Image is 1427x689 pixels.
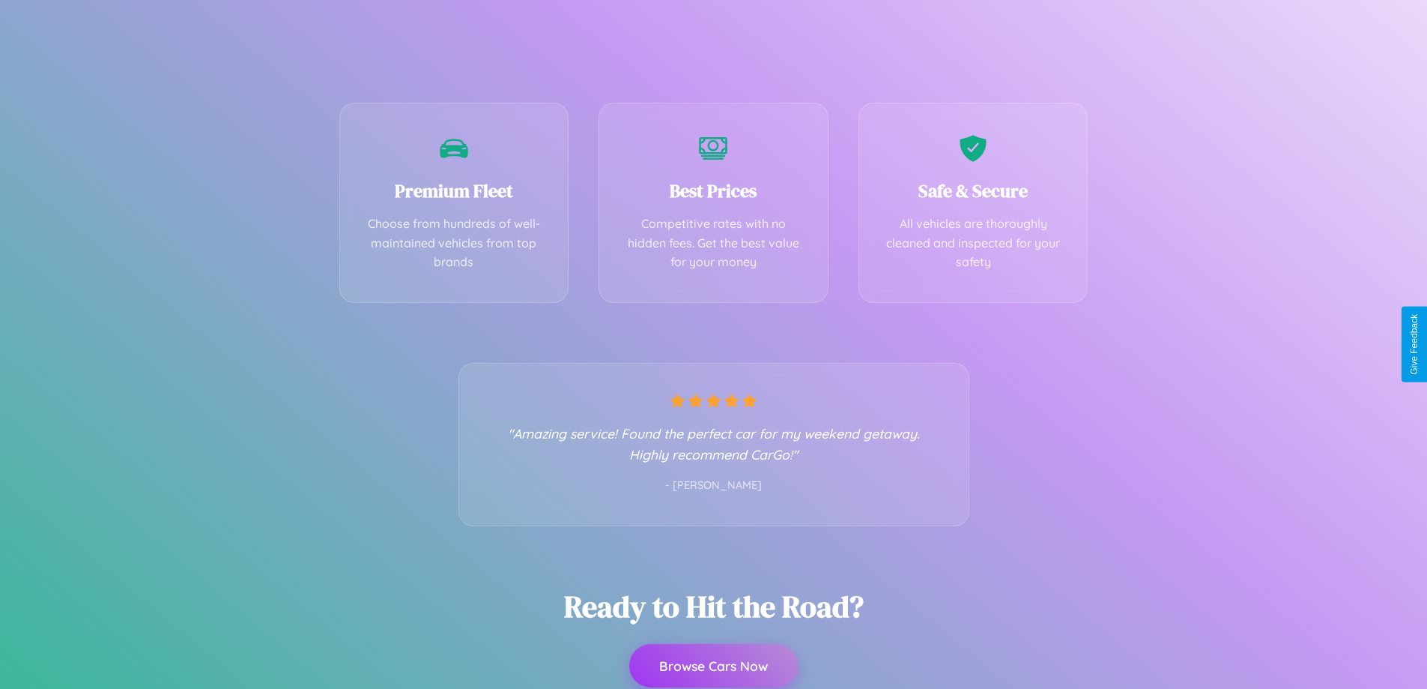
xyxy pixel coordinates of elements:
h3: Best Prices [622,178,805,203]
p: "Amazing service! Found the perfect car for my weekend getaway. Highly recommend CarGo!" [489,423,939,465]
p: All vehicles are thoroughly cleaned and inspected for your safety [882,214,1065,272]
div: Give Feedback [1409,314,1420,375]
h3: Premium Fleet [363,178,546,203]
p: Competitive rates with no hidden fees. Get the best value for your money [622,214,805,272]
h2: Ready to Hit the Road? [564,586,864,627]
p: - [PERSON_NAME] [489,476,939,496]
p: Choose from hundreds of well-maintained vehicles from top brands [363,214,546,272]
h3: Safe & Secure [882,178,1065,203]
button: Browse Cars Now [629,644,798,688]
